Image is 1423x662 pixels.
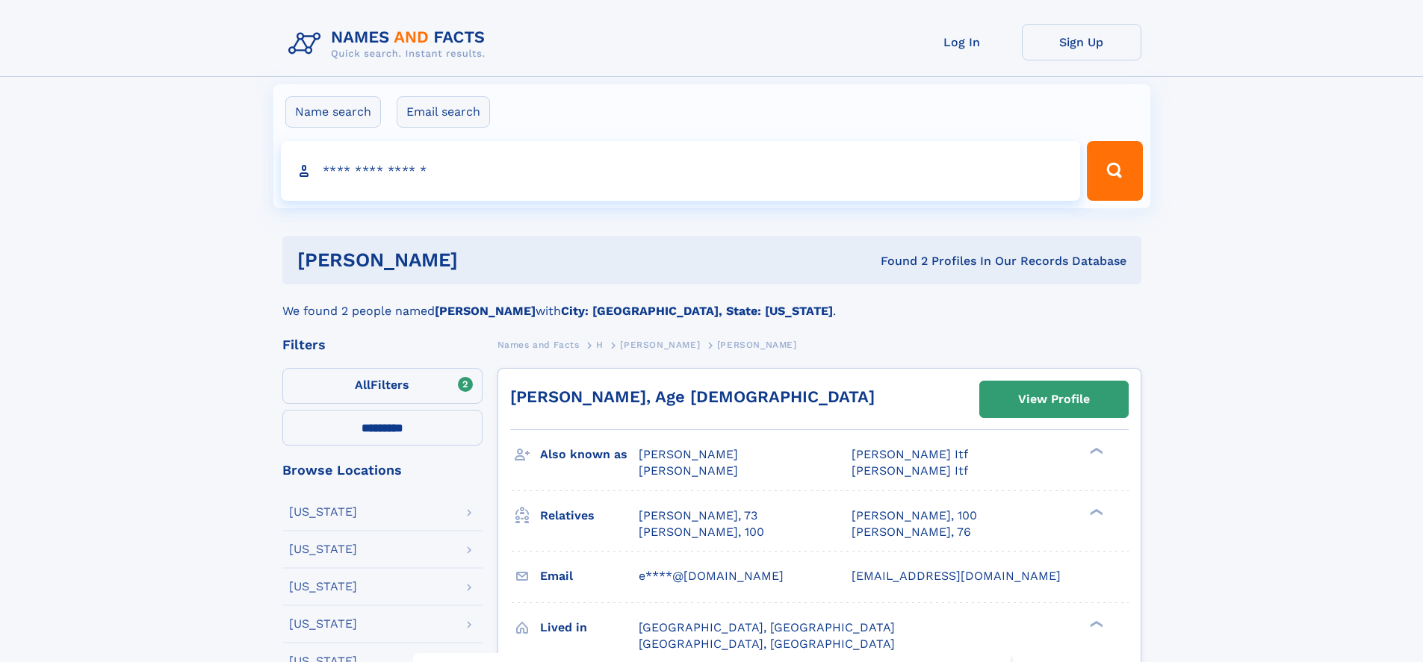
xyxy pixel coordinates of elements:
[852,569,1061,583] span: [EMAIL_ADDRESS][DOMAIN_NAME]
[355,378,371,392] span: All
[620,340,700,350] span: [PERSON_NAME]
[639,463,738,478] span: [PERSON_NAME]
[282,368,483,404] label: Filters
[596,335,604,354] a: H
[639,447,738,461] span: [PERSON_NAME]
[620,335,700,354] a: [PERSON_NAME]
[282,24,497,64] img: Logo Names and Facts
[902,24,1022,60] a: Log In
[435,304,536,318] b: [PERSON_NAME]
[596,340,604,350] span: H
[397,96,490,128] label: Email search
[289,581,357,593] div: [US_STATE]
[282,284,1141,320] div: We found 2 people named with .
[285,96,381,128] label: Name search
[669,253,1126,269] div: Found 2 Profiles In Our Records Database
[540,563,639,589] h3: Email
[639,508,757,524] a: [PERSON_NAME], 73
[282,463,483,477] div: Browse Locations
[980,381,1128,417] a: View Profile
[852,447,968,461] span: [PERSON_NAME] Itf
[717,340,797,350] span: [PERSON_NAME]
[281,141,1081,201] input: search input
[852,508,977,524] a: [PERSON_NAME], 100
[1022,24,1141,60] a: Sign Up
[639,524,764,540] a: [PERSON_NAME], 100
[639,637,895,651] span: [GEOGRAPHIC_DATA], [GEOGRAPHIC_DATA]
[1086,619,1104,628] div: ❯
[289,618,357,630] div: [US_STATE]
[540,503,639,528] h3: Relatives
[852,463,968,478] span: [PERSON_NAME] Itf
[510,387,875,406] a: [PERSON_NAME], Age [DEMOGRAPHIC_DATA]
[1087,141,1142,201] button: Search Button
[497,335,580,354] a: Names and Facts
[540,615,639,640] h3: Lived in
[1086,446,1104,456] div: ❯
[289,506,357,518] div: [US_STATE]
[540,442,639,467] h3: Also known as
[639,620,895,634] span: [GEOGRAPHIC_DATA], [GEOGRAPHIC_DATA]
[852,524,971,540] a: [PERSON_NAME], 76
[1086,507,1104,516] div: ❯
[289,543,357,555] div: [US_STATE]
[1018,382,1090,416] div: View Profile
[297,251,669,269] h1: [PERSON_NAME]
[282,338,483,352] div: Filters
[561,304,833,318] b: City: [GEOGRAPHIC_DATA], State: [US_STATE]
